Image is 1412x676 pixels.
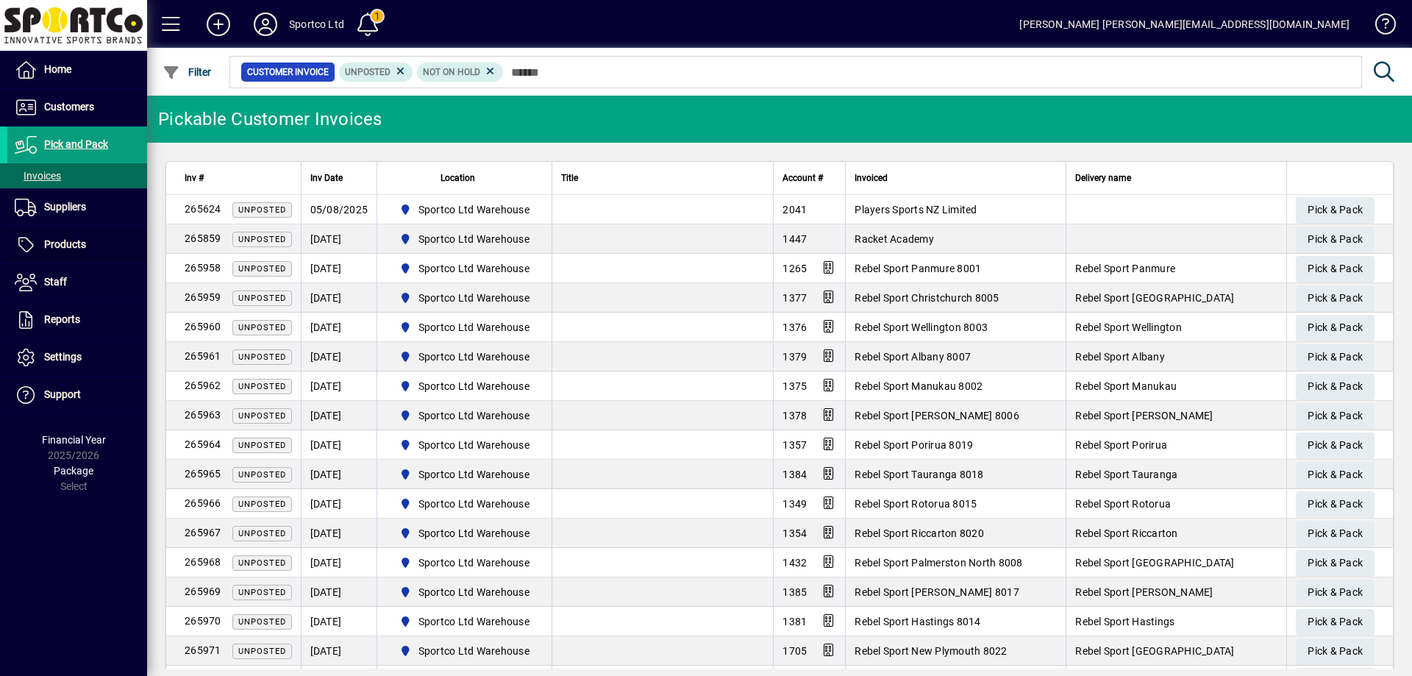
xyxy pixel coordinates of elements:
span: Rebel Sport Riccarton 8020 [855,527,984,539]
span: 265959 [185,291,221,303]
span: 265964 [185,438,221,450]
span: Unposted [238,235,286,244]
span: Sportco Ltd Warehouse [393,583,535,601]
span: 265968 [185,556,221,568]
td: [DATE] [301,342,377,371]
td: 05/08/2025 [301,195,377,224]
span: Reports [44,313,80,325]
span: Pick & Pack [1308,580,1363,605]
span: Rebel Sport Hastings 8014 [855,616,980,627]
span: Sportco Ltd Warehouse [393,642,535,660]
span: Sportco Ltd Warehouse [418,232,529,246]
td: [DATE] [301,401,377,430]
span: Unposted [238,293,286,303]
a: Reports [7,302,147,338]
span: Sportco Ltd Warehouse [418,614,529,629]
span: Rebel Sport Panmure [1075,263,1175,274]
span: Unposted [345,67,391,77]
a: Customers [7,89,147,126]
span: Unposted [238,352,286,362]
td: [DATE] [301,607,377,636]
span: Sportco Ltd Warehouse [418,408,529,423]
td: [DATE] [301,254,377,283]
td: [DATE] [301,577,377,607]
span: Unposted [238,411,286,421]
span: Rebel Sport [GEOGRAPHIC_DATA] [1075,292,1234,304]
button: Pick & Pack [1296,609,1374,636]
mat-chip: Customer Invoice Status: Unposted [339,63,413,82]
span: Rebel Sport Porirua [1075,439,1167,451]
div: Inv # [185,170,292,186]
span: 265967 [185,527,221,538]
span: 1377 [782,292,807,304]
span: Pick & Pack [1308,374,1363,399]
span: Rebel Sport Wellington 8003 [855,321,988,333]
button: Profile [242,11,289,38]
button: Pick & Pack [1296,374,1374,400]
td: [DATE] [301,548,377,577]
button: Pick & Pack [1296,433,1374,459]
span: Rebel Sport Riccarton [1075,527,1177,539]
span: Suppliers [44,201,86,213]
span: 265966 [185,497,221,509]
span: Inv # [185,170,204,186]
div: Title [561,170,765,186]
button: Pick & Pack [1296,256,1374,282]
span: Invoices [15,170,61,182]
span: 1432 [782,557,807,569]
button: Pick & Pack [1296,197,1374,224]
button: Pick & Pack [1296,580,1374,606]
span: Rebel Sport [GEOGRAPHIC_DATA] [1075,557,1234,569]
span: Pick & Pack [1308,433,1363,458]
button: Pick & Pack [1296,315,1374,341]
a: Staff [7,264,147,301]
button: Pick & Pack [1296,344,1374,371]
span: Sportco Ltd Warehouse [393,289,535,307]
button: Pick & Pack [1296,462,1374,488]
a: Knowledge Base [1364,3,1394,51]
td: [DATE] [301,636,377,666]
div: Location [386,170,543,186]
span: 1357 [782,439,807,451]
td: [DATE] [301,313,377,342]
span: Rebel Sport Palmerston North 8008 [855,557,1022,569]
button: Pick & Pack [1296,550,1374,577]
div: Pickable Customer Invoices [158,107,382,131]
span: Support [44,388,81,400]
span: Rebel Sport Manukau [1075,380,1177,392]
span: 265961 [185,350,221,362]
span: 265963 [185,409,221,421]
span: Racket Academy [855,233,934,245]
span: Sportco Ltd Warehouse [418,644,529,658]
span: 1385 [782,586,807,598]
span: 1447 [782,233,807,245]
div: Account # [782,170,836,186]
span: Rebel Sport Porirua 8019 [855,439,973,451]
span: Pick & Pack [1308,463,1363,487]
td: [DATE] [301,489,377,519]
a: Invoices [7,163,147,188]
span: 265969 [185,586,221,597]
span: 1376 [782,321,807,333]
span: Pick & Pack [1308,345,1363,369]
span: Unposted [238,382,286,391]
a: Products [7,227,147,263]
span: Rebel Sport Hastings [1075,616,1174,627]
td: [DATE] [301,460,377,489]
div: Inv Date [310,170,368,186]
span: Pick & Pack [1308,551,1363,575]
button: Filter [159,59,215,85]
div: Delivery name [1075,170,1277,186]
span: Sportco Ltd Warehouse [393,260,535,277]
span: Pick & Pack [1308,522,1363,546]
span: Home [44,63,71,75]
td: [DATE] [301,371,377,401]
span: Title [561,170,578,186]
span: Inv Date [310,170,343,186]
span: Sportco Ltd Warehouse [393,201,535,218]
button: Pick & Pack [1296,521,1374,547]
button: Pick & Pack [1296,491,1374,518]
span: Sportco Ltd Warehouse [418,555,529,570]
span: Unposted [238,323,286,332]
button: Pick & Pack [1296,403,1374,430]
